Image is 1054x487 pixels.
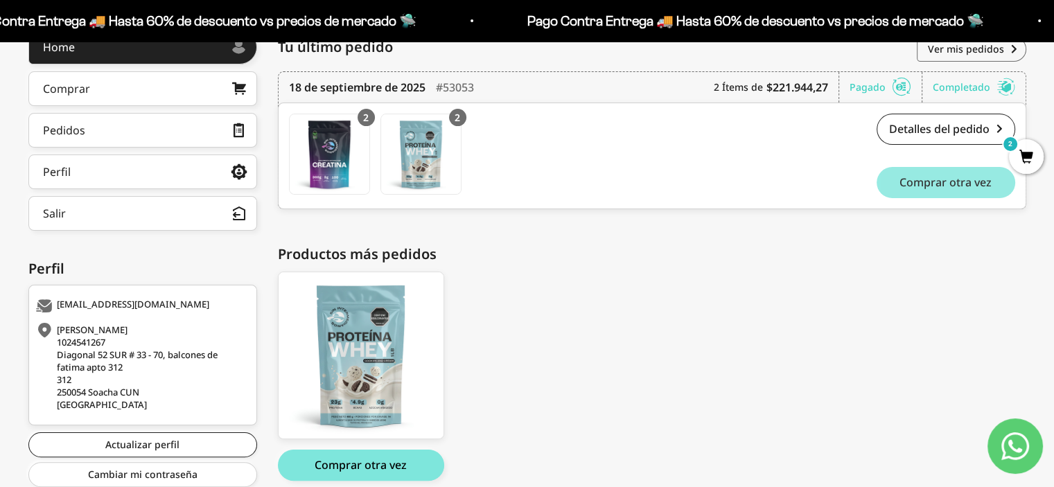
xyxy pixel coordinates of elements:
img: whey-cc_1LB_large.png [279,272,443,439]
div: Perfil [43,166,71,177]
p: Pago Contra Entrega 🚚 Hasta 60% de descuento vs precios de mercado 🛸 [527,10,984,32]
div: Pagado [850,72,922,103]
div: 2 [358,109,375,126]
a: Proteína Whey - Cookies & Cream - Cookies & Cream / 1 libra (460g) [278,272,444,439]
a: 2 [1009,150,1044,166]
a: Pedidos [28,113,257,148]
div: Completado [933,72,1015,103]
span: Tu último pedido [278,37,393,57]
div: 2 Ítems de [714,72,839,103]
div: Pedidos [43,125,85,136]
img: Translation missing: es.Creatina Monohidrato [290,114,369,194]
mark: 2 [1002,136,1019,152]
a: Perfil [28,154,257,189]
b: $221.944,27 [766,79,828,96]
button: Comprar otra vez [278,450,444,481]
div: Perfil [28,258,257,279]
a: Home [28,30,257,64]
a: Cambiar mi contraseña [28,462,257,487]
a: Comprar [28,71,257,106]
a: Detalles del pedido [877,114,1015,145]
div: [EMAIL_ADDRESS][DOMAIN_NAME] [36,299,246,313]
button: Salir [28,196,257,231]
img: Translation missing: es.Proteína Whey - Cookies & Cream - Cookies & Cream / 1 libra (460g) [381,114,461,194]
a: Actualizar perfil [28,432,257,457]
div: Salir [43,208,66,219]
a: Ver mis pedidos [917,37,1026,62]
span: Comprar otra vez [899,177,992,188]
div: #53053 [436,72,474,103]
div: Comprar [43,83,90,94]
div: [PERSON_NAME] 1024541267 Diagonal 52 SUR # 33 - 70, balcones de fatima apto 312 312 250054 Soacha... [36,324,246,411]
time: 18 de septiembre de 2025 [289,79,425,96]
div: Productos más pedidos [278,244,1026,265]
div: Home [43,42,75,53]
a: Creatina Monohidrato [289,114,370,195]
button: Comprar otra vez [877,167,1015,198]
div: 2 [449,109,466,126]
a: Proteína Whey - Cookies & Cream - Cookies & Cream / 1 libra (460g) [380,114,462,195]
